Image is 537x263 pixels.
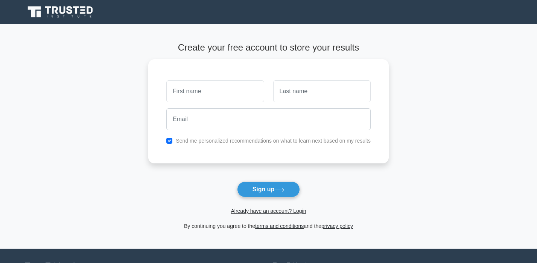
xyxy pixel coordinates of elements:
[144,221,393,231] div: By continuing you agree to the and the
[176,138,371,144] label: Send me personalized recommendations on what to learn next based on my results
[166,80,264,102] input: First name
[321,223,353,229] a: privacy policy
[237,181,300,197] button: Sign up
[231,208,306,214] a: Already have an account? Login
[166,108,371,130] input: Email
[273,80,371,102] input: Last name
[255,223,304,229] a: terms and conditions
[148,42,389,53] h4: Create your free account to store your results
